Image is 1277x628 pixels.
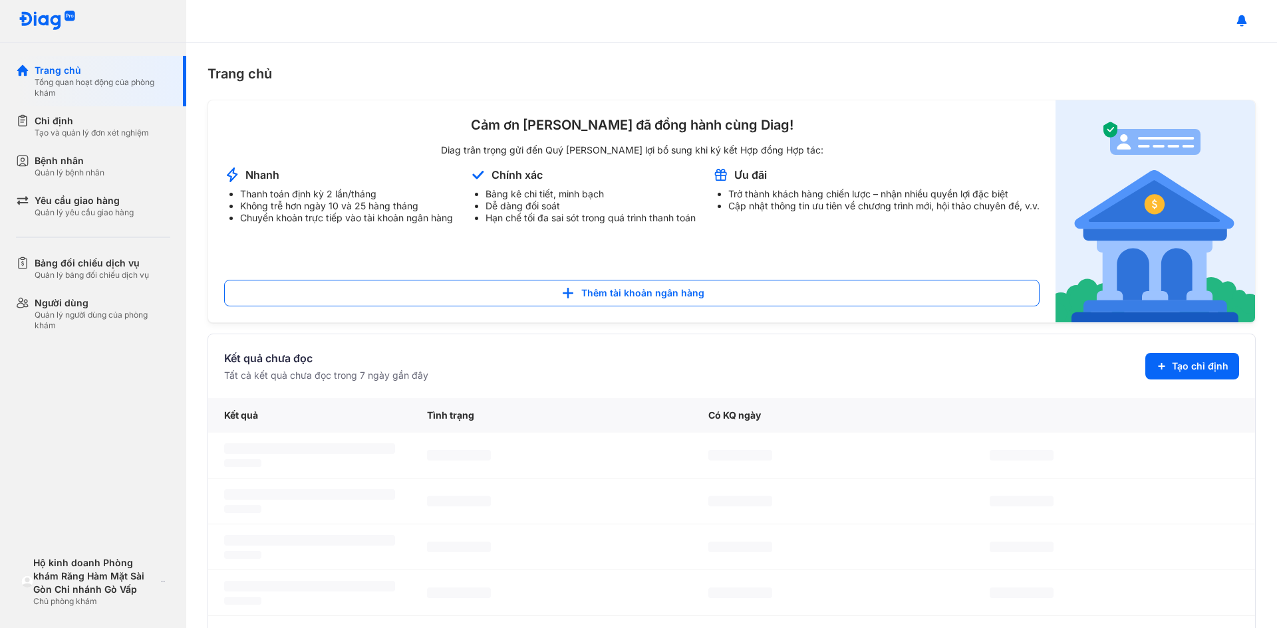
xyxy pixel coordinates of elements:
div: Bảng đối chiếu dịch vụ [35,257,149,270]
div: Chủ phòng khám [33,596,156,607]
button: Tạo chỉ định [1145,353,1239,379]
div: Chính xác [492,167,543,182]
img: account-announcement [712,167,729,183]
span: ‌ [427,496,491,506]
img: account-announcement [470,167,486,183]
span: ‌ [224,443,395,454]
span: ‌ [224,597,261,605]
div: Yêu cầu giao hàng [35,194,134,207]
div: Diag trân trọng gửi đến Quý [PERSON_NAME] lợi bổ sung khi ký kết Hợp đồng Hợp tác: [224,144,1040,156]
span: ‌ [224,535,395,546]
button: Thêm tài khoản ngân hàng [224,280,1040,306]
span: ‌ [224,459,261,467]
span: ‌ [224,551,261,559]
span: Tạo chỉ định [1172,360,1228,373]
li: Dễ dàng đối soát [486,200,696,212]
span: ‌ [224,489,395,500]
span: ‌ [427,450,491,461]
li: Thanh toán định kỳ 2 lần/tháng [240,188,453,200]
span: ‌ [224,581,395,591]
div: Tất cả kết quả chưa đọc trong 7 ngày gần đây [224,369,428,382]
span: ‌ [990,496,1054,506]
div: Chỉ định [35,114,149,128]
li: Trở thành khách hàng chiến lược – nhận nhiều quyền lợi đặc biệt [728,188,1040,200]
div: Quản lý người dùng của phòng khám [35,310,170,331]
span: ‌ [990,542,1054,552]
span: ‌ [224,505,261,513]
span: ‌ [708,496,772,506]
span: ‌ [708,450,772,461]
div: Quản lý yêu cầu giao hàng [35,207,134,218]
div: Có KQ ngày [692,398,974,433]
li: Chuyển khoản trực tiếp vào tài khoản ngân hàng [240,212,453,224]
div: Bệnh nhân [35,154,104,167]
span: ‌ [708,542,772,552]
div: Kết quả chưa đọc [224,350,428,366]
span: ‌ [990,450,1054,461]
span: ‌ [427,542,491,552]
img: account-announcement [224,167,240,183]
li: Cập nhật thông tin ưu tiên về chương trình mới, hội thảo chuyên đề, v.v. [728,200,1040,212]
li: Bảng kê chi tiết, minh bạch [486,188,696,200]
div: Ưu đãi [734,167,767,182]
div: Quản lý bệnh nhân [35,167,104,178]
div: Quản lý bảng đối chiếu dịch vụ [35,270,149,280]
div: Trang chủ [208,64,1256,84]
span: ‌ [427,587,491,598]
div: Cảm ơn [PERSON_NAME] đã đồng hành cùng Diag! [224,116,1040,134]
span: ‌ [990,587,1054,598]
div: Trang chủ [35,64,170,77]
li: Hạn chế tối đa sai sót trong quá trình thanh toán [486,212,696,224]
img: account-announcement [1056,100,1255,322]
div: Nhanh [245,167,279,182]
div: Tình trạng [411,398,692,433]
span: ‌ [708,587,772,598]
div: Hộ kinh doanh Phòng khám Răng Hàm Mặt Sài Gòn Chi nhánh Gò Vấp [33,556,156,596]
li: Không trễ hơn ngày 10 và 25 hàng tháng [240,200,453,212]
div: Tạo và quản lý đơn xét nghiệm [35,128,149,138]
div: Người dùng [35,296,170,310]
div: Tổng quan hoạt động của phòng khám [35,77,170,98]
div: Kết quả [208,398,411,433]
img: logo [19,11,76,31]
img: logo [21,576,33,587]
